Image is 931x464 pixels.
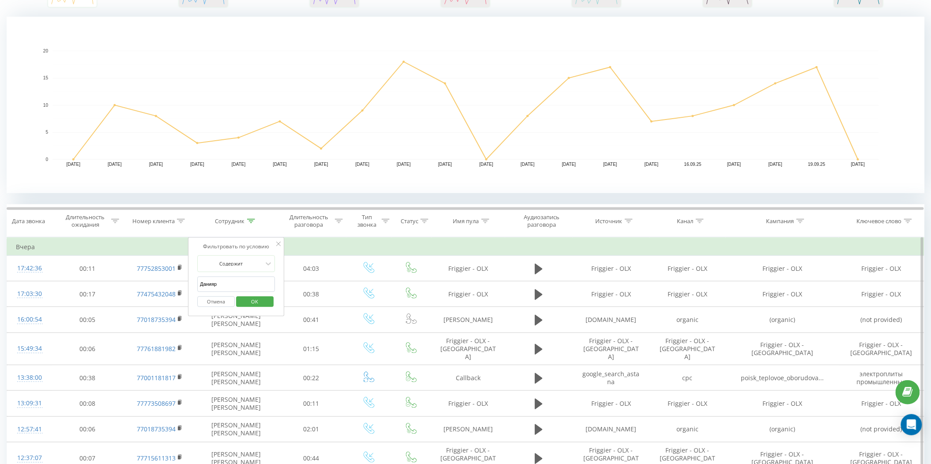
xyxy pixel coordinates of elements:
[276,256,346,281] td: 04:03
[649,416,726,442] td: organic
[766,217,794,225] div: Кампания
[432,416,505,442] td: [PERSON_NAME]
[573,281,649,307] td: Friggier - OLX
[137,264,176,273] a: 77752853001
[276,333,346,365] td: 01:15
[137,290,176,298] a: 77475432048
[901,414,922,435] div: Open Intercom Messenger
[649,281,726,307] td: Friggier - OLX
[432,256,505,281] td: Friggier - OLX
[726,333,839,365] td: Friggier - OLX - [GEOGRAPHIC_DATA]
[132,217,175,225] div: Номер клиента
[851,162,865,167] text: [DATE]
[16,421,43,438] div: 12:57:41
[684,162,702,167] text: 16.09.25
[726,281,839,307] td: Friggier - OLX
[52,307,123,333] td: 00:05
[108,162,122,167] text: [DATE]
[432,333,505,365] td: Friggier - OLX - [GEOGRAPHIC_DATA]
[726,307,839,333] td: (organic)
[573,416,649,442] td: [DOMAIN_NAME]
[480,162,494,167] text: [DATE]
[285,213,333,228] div: Длительность разговора
[727,162,741,167] text: [DATE]
[52,333,123,365] td: 00:06
[43,49,49,53] text: 20
[16,311,43,328] div: 16:00:54
[190,162,204,167] text: [DATE]
[137,454,176,462] a: 77715611313
[276,416,346,442] td: 02:01
[839,416,924,442] td: (not provided)
[45,157,48,162] text: 0
[839,307,924,333] td: (not provided)
[432,391,505,416] td: Friggier - OLX
[438,162,452,167] text: [DATE]
[196,391,276,416] td: [PERSON_NAME] [PERSON_NAME]
[196,416,276,442] td: [PERSON_NAME] [PERSON_NAME]
[573,391,649,416] td: Friggier - OLX
[314,162,328,167] text: [DATE]
[197,296,235,307] button: Отмена
[401,217,418,225] div: Статус
[677,217,694,225] div: Канал
[645,162,659,167] text: [DATE]
[573,333,649,365] td: Friggier - OLX - [GEOGRAPHIC_DATA]
[432,281,505,307] td: Friggier - OLX
[562,162,576,167] text: [DATE]
[649,307,726,333] td: organic
[67,162,81,167] text: [DATE]
[45,130,48,135] text: 5
[573,307,649,333] td: [DOMAIN_NAME]
[62,213,109,228] div: Длительность ожидания
[808,162,826,167] text: 19.09.25
[453,217,479,225] div: Имя пула
[521,162,535,167] text: [DATE]
[726,256,839,281] td: Friggier - OLX
[839,281,924,307] td: Friggier - OLX
[137,425,176,433] a: 77018735394
[16,369,43,386] div: 13:38:00
[857,217,902,225] div: Ключевое слово
[197,277,275,292] input: Введите значение
[276,307,346,333] td: 00:41
[43,103,49,108] text: 10
[43,76,49,81] text: 15
[215,217,245,225] div: Сотрудник
[196,307,276,333] td: [PERSON_NAME] [PERSON_NAME]
[276,281,346,307] td: 00:38
[649,256,726,281] td: Friggier - OLX
[432,365,505,391] td: Callback
[52,391,123,416] td: 00:08
[726,416,839,442] td: (organic)
[726,391,839,416] td: Friggier - OLX
[12,217,45,225] div: Дата звонка
[573,365,649,391] td: google_search_astana
[839,365,924,391] td: электроплиты промышленные
[149,162,163,167] text: [DATE]
[52,281,123,307] td: 00:17
[137,374,176,382] a: 77001181817
[52,416,123,442] td: 00:06
[276,365,346,391] td: 00:22
[649,365,726,391] td: cpc
[236,296,274,307] button: OK
[276,391,346,416] td: 00:11
[137,315,176,324] a: 77018735394
[354,213,379,228] div: Тип звонка
[137,344,176,353] a: 77761881982
[769,162,783,167] text: [DATE]
[603,162,617,167] text: [DATE]
[839,333,924,365] td: Friggier - OLX - [GEOGRAPHIC_DATA]
[16,285,43,303] div: 17:03:30
[16,340,43,357] div: 15:49:34
[232,162,246,167] text: [DATE]
[52,365,123,391] td: 00:38
[196,365,276,391] td: [PERSON_NAME] [PERSON_NAME]
[52,256,123,281] td: 00:11
[649,333,726,365] td: Friggier - OLX - [GEOGRAPHIC_DATA]
[16,395,43,412] div: 13:09:31
[7,17,925,193] div: A chart.
[432,307,505,333] td: [PERSON_NAME]
[273,162,287,167] text: [DATE]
